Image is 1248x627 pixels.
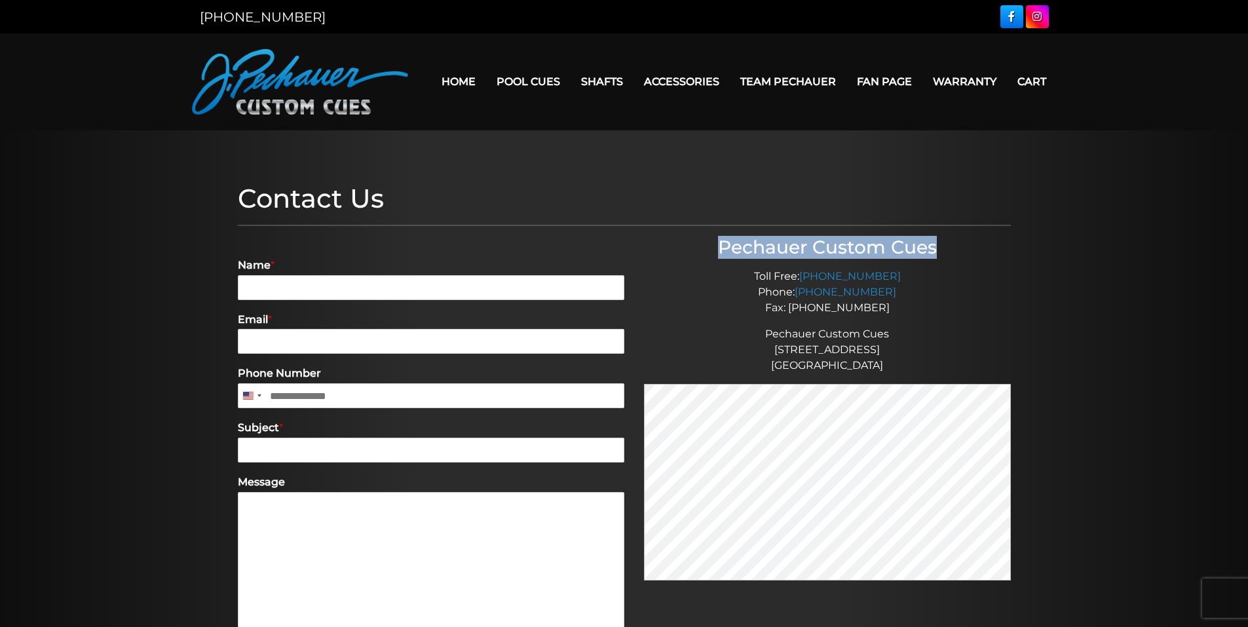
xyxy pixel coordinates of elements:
label: Phone Number [238,367,624,381]
p: Pechauer Custom Cues [STREET_ADDRESS] [GEOGRAPHIC_DATA] [644,326,1011,373]
input: Phone Number [238,383,624,408]
a: [PHONE_NUMBER] [200,9,326,25]
h3: Pechauer Custom Cues [644,237,1011,259]
a: [PHONE_NUMBER] [799,270,901,282]
p: Toll Free: Phone: Fax: [PHONE_NUMBER] [644,269,1011,316]
label: Name [238,259,624,273]
label: Email [238,313,624,327]
a: Team Pechauer [730,65,846,98]
h1: Contact Us [238,183,1011,214]
a: Shafts [571,65,633,98]
a: Fan Page [846,65,922,98]
a: Cart [1007,65,1057,98]
a: Home [431,65,486,98]
a: [PHONE_NUMBER] [795,286,896,298]
button: Selected country [238,383,265,408]
a: Pool Cues [486,65,571,98]
a: Warranty [922,65,1007,98]
img: Pechauer Custom Cues [192,49,408,115]
label: Message [238,476,624,489]
a: Accessories [633,65,730,98]
label: Subject [238,421,624,435]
